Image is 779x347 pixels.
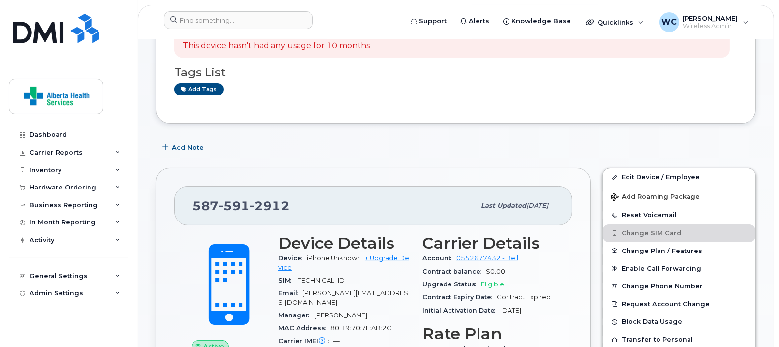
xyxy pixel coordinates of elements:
[603,313,755,331] button: Block Data Usage
[481,202,526,209] span: Last updated
[603,206,755,224] button: Reset Voicemail
[278,289,408,306] span: [PERSON_NAME][EMAIL_ADDRESS][DOMAIN_NAME]
[278,254,307,262] span: Device
[330,324,391,332] span: 80:19:70:7E:AB:2C
[419,16,447,26] span: Support
[603,186,755,206] button: Add Roaming Package
[156,138,212,156] button: Add Note
[579,12,651,32] div: Quicklinks
[278,277,296,284] span: SIM
[511,16,571,26] span: Knowledge Base
[278,337,333,345] span: Carrier IMEI
[278,234,411,252] h3: Device Details
[333,337,340,345] span: —
[496,11,578,31] a: Knowledge Base
[500,307,521,314] span: [DATE]
[422,268,486,275] span: Contract balance
[598,18,633,26] span: Quicklinks
[296,277,347,284] span: [TECHNICAL_ID]
[183,40,370,52] p: This device hasn't had any usage for 10 months
[603,260,755,278] button: Enable Call Forwarding
[174,83,224,95] a: Add tags
[164,11,313,29] input: Find something...
[622,247,702,254] span: Change Plan / Features
[422,307,500,314] span: Initial Activation Date
[192,198,290,213] span: 587
[172,143,204,152] span: Add Note
[683,14,738,22] span: [PERSON_NAME]
[481,281,504,288] span: Eligible
[174,66,738,79] h3: Tags List
[603,242,755,260] button: Change Plan / Features
[497,293,551,301] span: Contract Expired
[219,198,250,213] span: 591
[611,193,700,202] span: Add Roaming Package
[422,234,555,252] h3: Carrier Details
[661,16,677,28] span: WC
[314,312,367,319] span: [PERSON_NAME]
[422,254,456,262] span: Account
[683,22,738,30] span: Wireless Admin
[278,324,330,332] span: MAC Address
[278,312,314,319] span: Manager
[453,11,496,31] a: Alerts
[422,325,555,343] h3: Rate Plan
[307,254,361,262] span: iPhone Unknown
[603,224,755,242] button: Change SIM Card
[486,268,505,275] span: $0.00
[603,278,755,295] button: Change Phone Number
[622,265,701,272] span: Enable Call Forwarding
[422,293,497,301] span: Contract Expiry Date
[278,254,409,271] a: + Upgrade Device
[526,202,548,209] span: [DATE]
[278,289,302,297] span: Email
[469,16,489,26] span: Alerts
[422,281,481,288] span: Upgrade Status
[250,198,290,213] span: 2912
[456,254,518,262] a: 0552677432 - Bell
[404,11,453,31] a: Support
[653,12,755,32] div: Will Chang
[603,295,755,313] button: Request Account Change
[603,168,755,186] a: Edit Device / Employee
